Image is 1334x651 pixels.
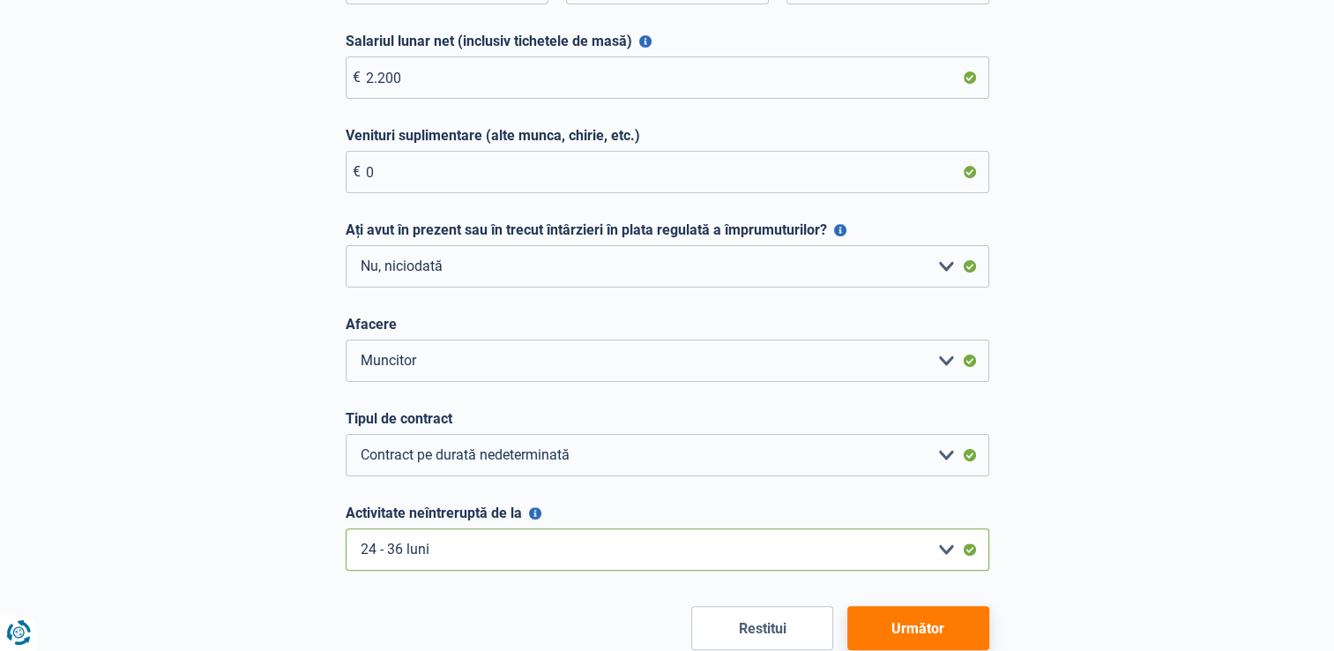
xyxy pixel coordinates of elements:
span: € [353,163,361,180]
font: Ați avut în prezent sau în trecut întârzieri în plata regulată a împrumuturilor? [346,221,827,238]
img: Susținut [4,325,5,325]
font: Salariul lunar net (inclusiv tichetele de masă) [346,33,632,49]
label: Venituri suplimentare (alte munca, chirie, etc.) [346,127,989,144]
label: Tipul de contract [346,410,989,427]
button: Ați avut în prezent sau în trecut întârzieri în plata regulată a împrumuturilor? [834,224,846,236]
button: Activitate neîntreruptă de la [529,507,541,520]
span: € [353,69,361,86]
font: Activitate neîntreruptă de la [346,505,522,521]
button: Restitui [691,606,833,650]
button: Salariul lunar net (inclusiv tichetele de masă) [639,35,652,48]
label: Afacere [346,316,989,333]
button: Următor [847,606,989,650]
